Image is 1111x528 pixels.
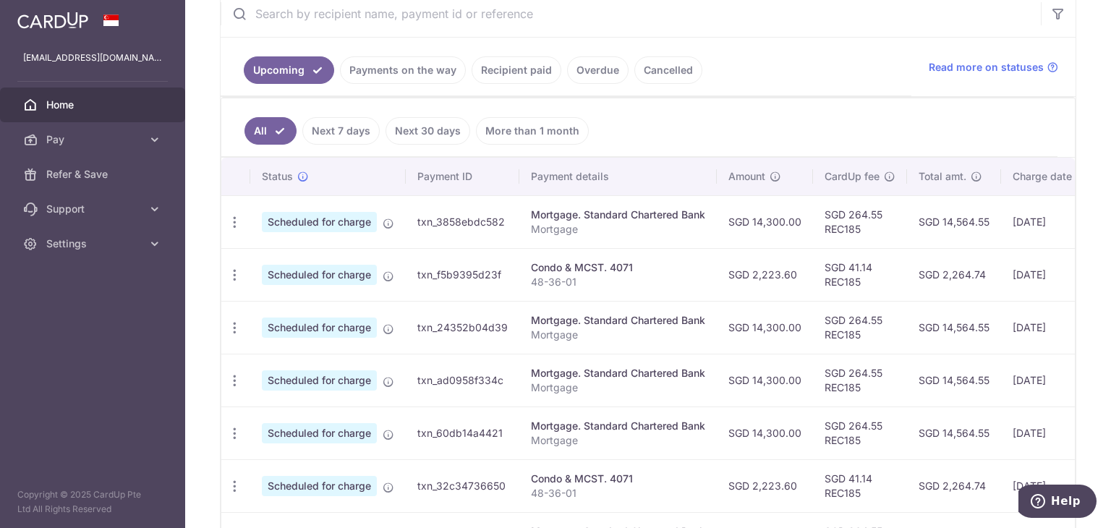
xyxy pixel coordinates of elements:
[531,208,705,222] div: Mortgage. Standard Chartered Bank
[406,248,519,301] td: txn_f5b9395d23f
[262,212,377,232] span: Scheduled for charge
[46,167,142,182] span: Refer & Save
[813,406,907,459] td: SGD 264.55 REC185
[23,51,162,65] p: [EMAIL_ADDRESS][DOMAIN_NAME]
[472,56,561,84] a: Recipient paid
[813,459,907,512] td: SGD 41.14 REC185
[531,366,705,380] div: Mortgage. Standard Chartered Bank
[634,56,702,84] a: Cancelled
[907,195,1001,248] td: SGD 14,564.55
[1001,301,1099,354] td: [DATE]
[262,423,377,443] span: Scheduled for charge
[1018,485,1097,521] iframe: Opens a widget where you can find more information
[46,237,142,251] span: Settings
[262,169,293,184] span: Status
[813,301,907,354] td: SGD 264.55 REC185
[717,195,813,248] td: SGD 14,300.00
[567,56,629,84] a: Overdue
[531,380,705,395] p: Mortgage
[1013,169,1072,184] span: Charge date
[531,328,705,342] p: Mortgage
[717,248,813,301] td: SGD 2,223.60
[531,419,705,433] div: Mortgage. Standard Chartered Bank
[531,260,705,275] div: Condo & MCST. 4071
[531,472,705,486] div: Condo & MCST. 4071
[519,158,717,195] th: Payment details
[302,117,380,145] a: Next 7 days
[813,354,907,406] td: SGD 264.55 REC185
[717,354,813,406] td: SGD 14,300.00
[406,158,519,195] th: Payment ID
[728,169,765,184] span: Amount
[17,12,88,29] img: CardUp
[907,248,1001,301] td: SGD 2,264.74
[813,195,907,248] td: SGD 264.55 REC185
[262,370,377,391] span: Scheduled for charge
[406,406,519,459] td: txn_60db14a4421
[1001,406,1099,459] td: [DATE]
[1001,354,1099,406] td: [DATE]
[907,301,1001,354] td: SGD 14,564.55
[244,117,297,145] a: All
[46,202,142,216] span: Support
[907,459,1001,512] td: SGD 2,264.74
[262,318,377,338] span: Scheduled for charge
[46,98,142,112] span: Home
[1001,248,1099,301] td: [DATE]
[717,459,813,512] td: SGD 2,223.60
[262,476,377,496] span: Scheduled for charge
[907,406,1001,459] td: SGD 14,564.55
[717,301,813,354] td: SGD 14,300.00
[531,313,705,328] div: Mortgage. Standard Chartered Bank
[244,56,334,84] a: Upcoming
[406,459,519,512] td: txn_32c34736650
[907,354,1001,406] td: SGD 14,564.55
[46,132,142,147] span: Pay
[406,354,519,406] td: txn_ad0958f334c
[531,486,705,501] p: 48-36-01
[340,56,466,84] a: Payments on the way
[406,301,519,354] td: txn_24352b04d39
[929,60,1044,74] span: Read more on statuses
[919,169,966,184] span: Total amt.
[717,406,813,459] td: SGD 14,300.00
[1001,459,1099,512] td: [DATE]
[825,169,880,184] span: CardUp fee
[262,265,377,285] span: Scheduled for charge
[406,195,519,248] td: txn_3858ebdc582
[531,222,705,237] p: Mortgage
[386,117,470,145] a: Next 30 days
[531,433,705,448] p: Mortgage
[813,248,907,301] td: SGD 41.14 REC185
[531,275,705,289] p: 48-36-01
[1001,195,1099,248] td: [DATE]
[476,117,589,145] a: More than 1 month
[929,60,1058,74] a: Read more on statuses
